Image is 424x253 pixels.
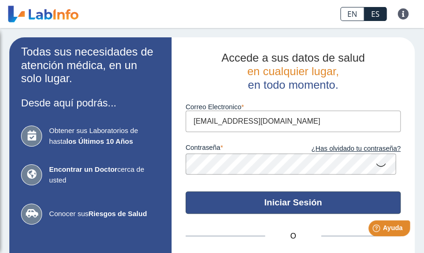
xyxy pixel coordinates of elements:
b: Riesgos de Salud [88,210,147,218]
a: EN [340,7,364,21]
span: en cualquier lugar, [247,65,339,77]
label: Correo Electronico [186,103,401,111]
span: Obtener sus Laboratorios de hasta [49,126,160,147]
h2: Todas sus necesidades de atención médica, en un solo lugar. [21,45,160,85]
b: Encontrar un Doctor [49,165,117,173]
a: ¿Has olvidado tu contraseña? [293,144,401,154]
span: en todo momento. [248,78,338,91]
label: contraseña [186,144,293,154]
button: Iniciar Sesión [186,191,401,214]
iframe: Help widget launcher [341,217,414,243]
b: los Últimos 10 Años [66,137,133,145]
span: cerca de usted [49,164,160,185]
span: Conocer sus [49,209,160,219]
span: Accede a sus datos de salud [221,51,365,64]
h3: Desde aquí podrás... [21,97,160,109]
a: ES [364,7,387,21]
span: O [265,231,321,242]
